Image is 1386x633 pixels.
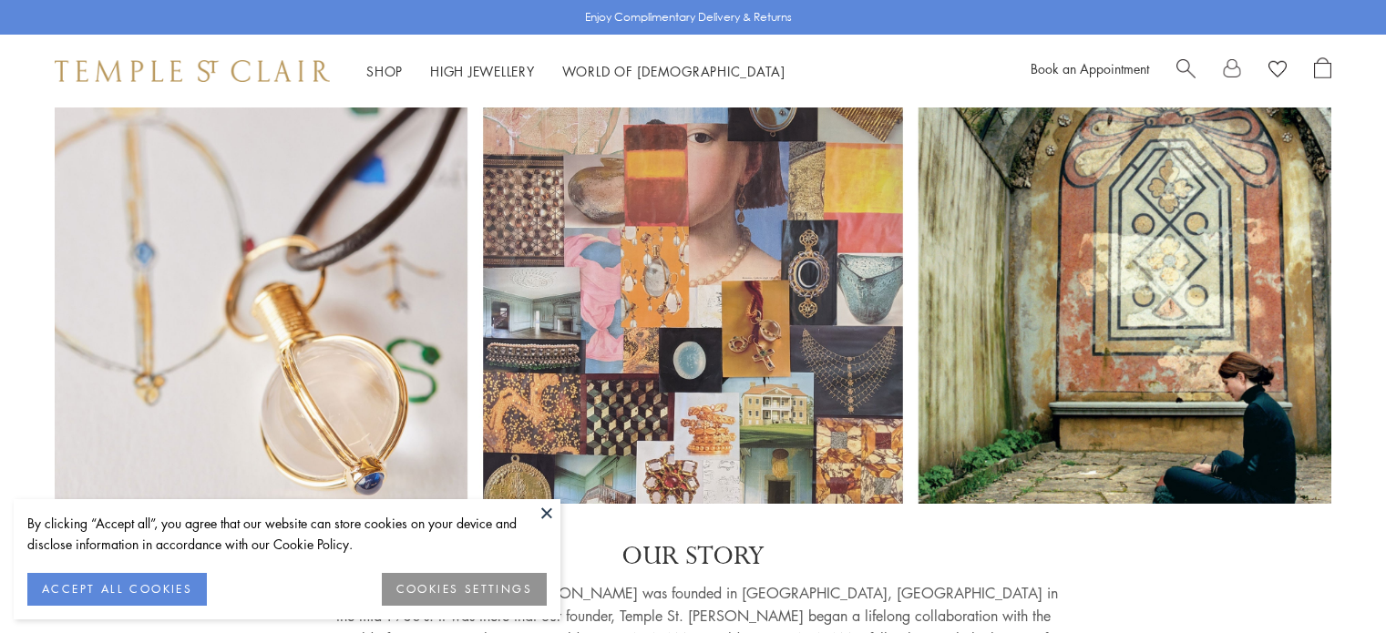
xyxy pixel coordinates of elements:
a: High JewelleryHigh Jewellery [430,62,535,80]
a: ShopShop [366,62,403,80]
button: ACCEPT ALL COOKIES [27,573,207,606]
a: View Wishlist [1268,57,1287,85]
nav: Main navigation [366,60,785,83]
img: Temple St. Clair [55,60,330,82]
div: By clicking “Accept all”, you agree that our website can store cookies on your device and disclos... [27,513,547,555]
a: Book an Appointment [1031,59,1149,77]
button: COOKIES SETTINGS [382,573,547,606]
p: OUR STORY [329,540,1058,573]
a: Search [1176,57,1196,85]
a: Open Shopping Bag [1314,57,1331,85]
a: World of [DEMOGRAPHIC_DATA]World of [DEMOGRAPHIC_DATA] [562,62,785,80]
p: Enjoy Complimentary Delivery & Returns [585,8,792,26]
